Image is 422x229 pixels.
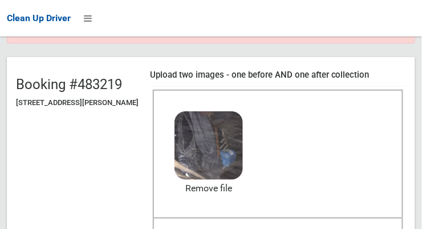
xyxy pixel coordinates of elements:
[7,13,71,23] span: Clean Up Driver
[16,77,139,92] h2: Booking #483219
[175,180,243,197] a: Remove file
[7,10,71,27] a: Clean Up Driver
[150,70,406,80] h4: Upload two images - one before AND one after collection
[16,99,139,107] h5: [STREET_ADDRESS][PERSON_NAME]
